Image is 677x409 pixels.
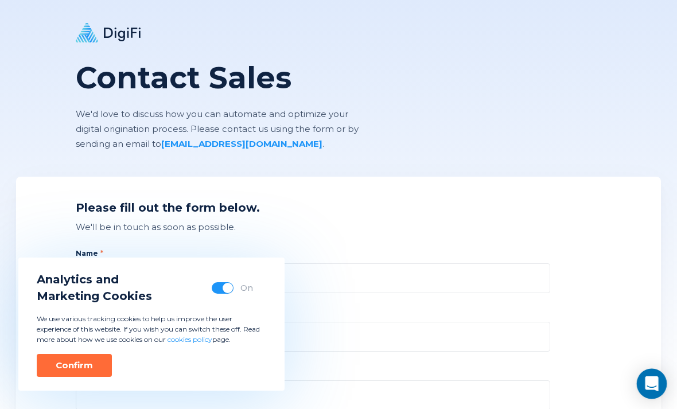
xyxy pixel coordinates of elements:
[37,354,112,377] button: Confirm
[56,360,93,371] div: Confirm
[76,307,550,317] label: Email
[76,107,360,151] p: We'd love to discuss how you can automate and optimize your digital origination process. Please c...
[161,138,322,149] a: [EMAIL_ADDRESS][DOMAIN_NAME]
[76,248,550,259] label: Name
[168,335,212,344] a: cookies policy
[76,220,550,235] div: We'll be in touch as soon as possible.
[76,200,550,216] div: Please fill out the form below.
[76,365,550,376] label: Company
[37,314,266,345] p: We use various tracking cookies to help us improve the user experience of this website. If you wi...
[76,61,360,95] h1: Contact Sales
[240,282,253,294] div: On
[37,271,152,288] span: Analytics and
[37,288,152,305] span: Marketing Cookies
[637,369,667,399] div: Open Intercom Messenger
